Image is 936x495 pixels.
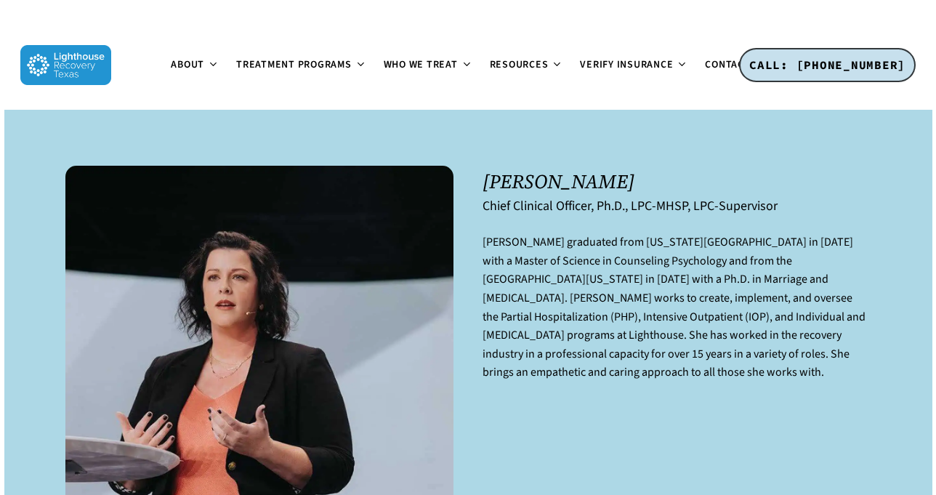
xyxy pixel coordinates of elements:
[162,60,227,71] a: About
[236,57,352,72] span: Treatment Programs
[483,171,871,193] h1: [PERSON_NAME]
[481,60,572,71] a: Resources
[375,60,481,71] a: Who We Treat
[483,233,871,400] p: [PERSON_NAME] graduated from [US_STATE][GEOGRAPHIC_DATA] in [DATE] with a Master of Science in Co...
[227,60,375,71] a: Treatment Programs
[749,57,905,72] span: CALL: [PHONE_NUMBER]
[490,57,549,72] span: Resources
[696,60,773,71] a: Contact
[384,57,458,72] span: Who We Treat
[483,198,871,214] h6: Chief Clinical Officer, Ph.D., LPC-MHSP, LPC-Supervisor
[580,57,673,72] span: Verify Insurance
[20,45,111,85] img: Lighthouse Recovery Texas
[705,57,750,72] span: Contact
[739,48,916,83] a: CALL: [PHONE_NUMBER]
[171,57,204,72] span: About
[571,60,696,71] a: Verify Insurance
